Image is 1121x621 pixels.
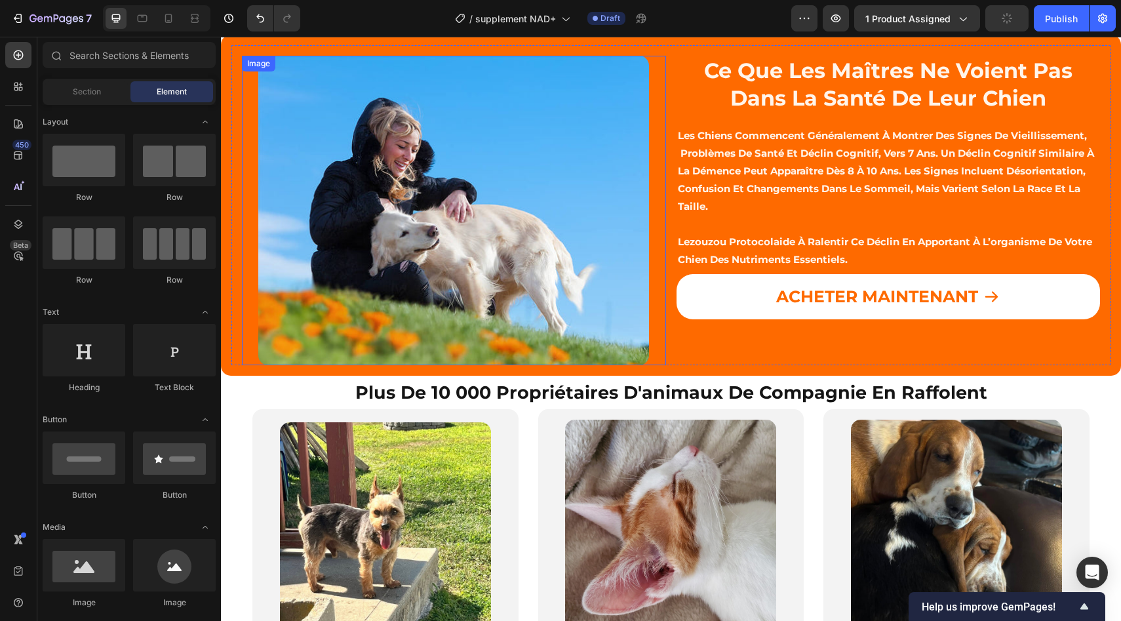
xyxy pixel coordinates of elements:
[43,42,216,68] input: Search Sections & Elements
[157,86,187,98] span: Element
[457,90,878,178] p: les chiens commencent généralement à montrer des signes de vieillissement, problèmes de santé et ...
[469,12,473,26] span: /
[86,10,92,26] p: 7
[457,196,878,231] p: le aide à ralentir ce déclin en apportant à l’organisme de votre chien des nutriments essentiels.
[247,5,300,31] div: Undo/Redo
[854,5,980,31] button: 1 product assigned
[43,191,125,203] div: Row
[865,12,951,26] span: 1 product assigned
[630,383,841,594] img: 480960892_1184520926430852_4460020724364577786_n.jpg
[43,489,125,501] div: Button
[195,409,216,430] span: Toggle open
[133,597,216,609] div: Image
[469,199,553,211] strong: zouzou protocol
[195,302,216,323] span: Toggle open
[133,382,216,393] div: Text Block
[922,599,1092,614] button: Show survey - Help us improve GemPages!
[43,382,125,393] div: Heading
[195,111,216,132] span: Toggle open
[475,12,556,26] span: supplement NAD+
[43,306,59,318] span: Text
[134,345,766,367] strong: plus de 10 000 propriétaires d'animaux de compagnie en raffolent
[344,383,555,594] img: 530203406_10238892598601285_5740205093346447919_n.jpg
[43,414,67,426] span: Button
[922,601,1076,613] span: Help us improve GemPages!
[133,274,216,286] div: Row
[133,489,216,501] div: Button
[43,597,125,609] div: Image
[1045,12,1078,26] div: Publish
[10,240,31,250] div: Beta
[73,86,101,98] span: Section
[456,237,880,283] button: <p>ACHETER MAINTENANT</p>
[195,517,216,538] span: Toggle open
[43,521,66,533] span: Media
[5,5,98,31] button: 7
[133,191,216,203] div: Row
[43,274,125,286] div: Row
[1076,557,1108,588] div: Open Intercom Messenger
[59,386,270,597] img: 527874592_10225046894833942_1599733668670789710_n.jpg
[600,12,620,24] span: Draft
[12,140,31,150] div: 450
[221,37,1121,621] iframe: To enrich screen reader interactions, please activate Accessibility in Grammarly extension settings
[1034,5,1089,31] button: Publish
[555,245,757,275] p: ACHETER MAINTENANT
[43,116,68,128] span: Layout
